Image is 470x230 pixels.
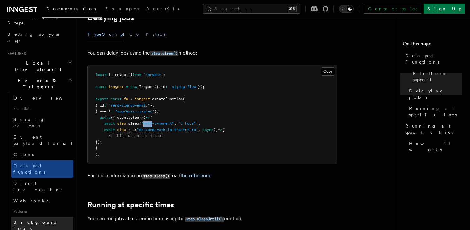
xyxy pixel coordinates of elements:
[95,152,100,156] span: );
[405,123,462,135] span: Running at specific times
[111,97,122,101] span: const
[154,85,165,89] span: ({ id
[126,128,135,132] span: .run
[11,104,73,114] span: Essentials
[409,140,462,153] span: How it works
[11,92,73,104] a: Overview
[13,117,45,128] span: Sending events
[403,40,462,50] h4: On this page
[139,85,154,89] span: Inngest
[95,103,104,107] span: { id
[146,115,150,120] span: =>
[111,115,128,120] span: ({ event
[130,115,146,120] span: step })
[5,60,68,72] span: Local Development
[150,115,152,120] span: {
[150,51,178,56] code: step.sleep()
[163,72,165,77] span: ;
[13,134,72,146] span: Event payload format
[5,29,73,46] a: Setting up your app
[104,103,106,107] span: :
[117,121,126,126] span: step
[403,120,462,138] a: Running at specific times
[142,2,183,17] a: AgentKit
[213,128,218,132] span: ()
[13,181,65,192] span: Direct invocation
[185,217,224,222] code: step.sleepUntil()
[46,6,98,11] span: Documentation
[126,121,139,126] span: .sleep
[146,6,179,11] span: AgentKit
[5,11,73,29] a: Leveraging Steps
[100,115,111,120] span: async
[170,85,198,89] span: "signup-flow"
[11,178,73,195] a: Direct invocation
[5,75,73,92] button: Events & Triggers
[11,131,73,149] a: Event payload format
[137,128,198,132] span: "do-some-work-in-the-future"
[407,85,462,103] a: Delaying jobs
[87,49,337,58] p: You can delay jobs using the method:
[178,121,196,126] span: "1 hour"
[95,97,108,101] span: export
[150,97,183,101] span: .createFunction
[150,103,152,107] span: }
[7,32,61,43] span: Setting up your app
[87,13,134,22] a: Delaying jobs
[124,97,128,101] span: fn
[42,2,102,18] a: Documentation
[409,105,462,118] span: Running at specific times
[196,121,200,126] span: );
[5,57,73,75] button: Local Development
[409,88,462,100] span: Delaying jobs
[115,109,154,113] span: "app/user.created"
[174,121,176,126] span: ,
[130,97,132,101] span: =
[321,67,335,76] button: Copy
[111,109,113,113] span: :
[157,109,159,113] span: ,
[5,77,68,90] span: Events & Triggers
[108,133,163,138] span: // This runs after 1 hour
[150,50,178,56] a: step.sleep()
[139,121,141,126] span: (
[198,128,200,132] span: ,
[154,109,157,113] span: }
[13,198,48,203] span: Webhooks
[13,152,34,157] span: Crons
[135,97,150,101] span: inngest
[104,121,115,126] span: await
[108,103,150,107] span: "send-signup-email"
[185,216,224,222] a: step.sleepUntil()
[407,103,462,120] a: Running at specific times
[11,160,73,178] a: Delayed functions
[13,96,78,101] span: Overview
[95,140,102,144] span: });
[141,121,174,126] span: "wait-a-moment"
[424,4,465,14] a: Sign Up
[198,85,205,89] span: });
[222,128,224,132] span: {
[108,72,132,77] span: { Inngest }
[183,97,185,101] span: (
[218,128,222,132] span: =>
[95,72,108,77] span: import
[108,85,124,89] span: inngest
[165,85,167,89] span: :
[407,138,462,155] a: How it works
[339,5,354,13] button: Toggle dark mode
[202,128,213,132] span: async
[87,171,337,180] p: For more information on read .
[87,201,174,209] a: Running at specific times
[410,68,462,85] a: Platform support
[95,109,111,113] span: { event
[413,70,462,83] span: Platform support
[11,114,73,131] a: Sending events
[104,128,115,132] span: await
[146,27,168,41] button: Python
[87,214,337,223] p: You can run jobs at a specific time using the method:
[129,27,141,41] button: Go
[95,85,106,89] span: const
[128,115,130,120] span: ,
[95,146,97,150] span: }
